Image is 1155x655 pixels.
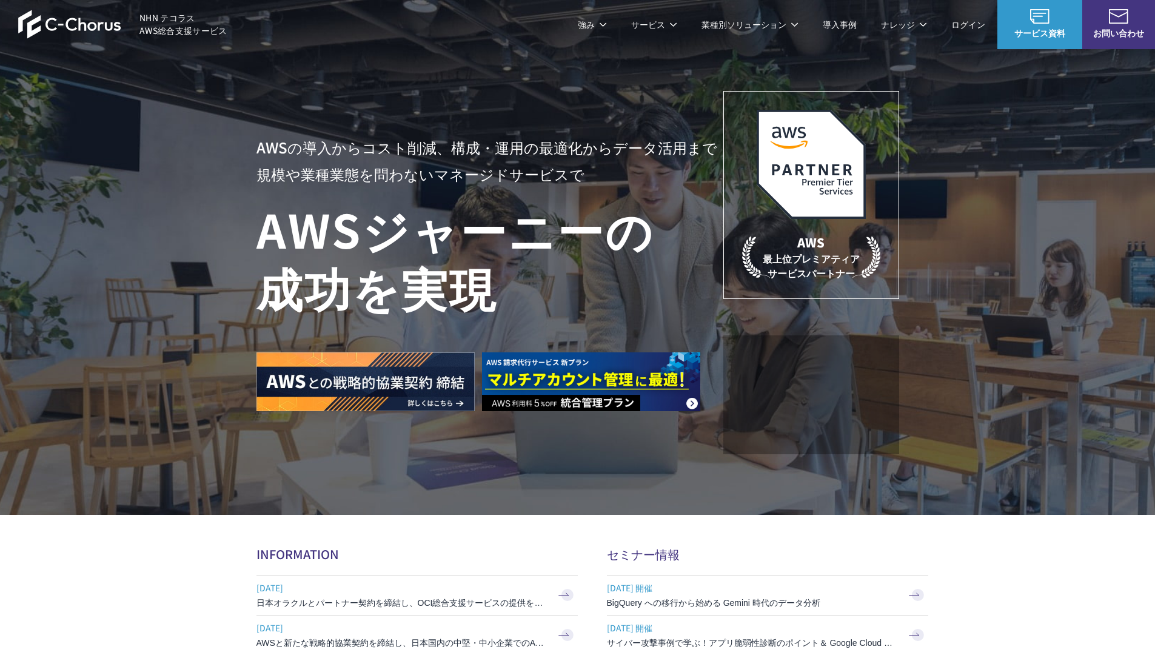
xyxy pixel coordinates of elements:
p: 最上位プレミアティア サービスパートナー [742,233,880,280]
span: [DATE] 開催 [607,619,898,637]
h2: INFORMATION [256,545,578,563]
h3: BigQuery への移行から始める Gemini 時代のデータ分析 [607,597,898,609]
h1: AWS ジャーニーの 成功を実現 [256,200,723,316]
a: AWS総合支援サービス C-Chorus NHN テコラスAWS総合支援サービス [18,10,227,39]
h2: セミナー情報 [607,545,928,563]
img: AWS請求代行サービス 統合管理プラン [482,352,700,411]
span: サービス資料 [997,27,1082,39]
a: [DATE] 日本オラクルとパートナー契約を締結し、OCI総合支援サービスの提供を開始 [256,576,578,615]
a: [DATE] 開催 BigQuery への移行から始める Gemini 時代のデータ分析 [607,576,928,615]
em: AWS [797,233,825,251]
img: AWSプレミアティアサービスパートナー [757,110,866,219]
span: NHN テコラス AWS総合支援サービス [139,12,227,37]
img: 契約件数 [748,354,875,442]
p: AWSの導入からコスト削減、 構成・運用の最適化からデータ活用まで 規模や業種業態を問わない マネージドサービスで [256,134,723,187]
span: お問い合わせ [1082,27,1155,39]
p: 業種別ソリューション [701,18,798,31]
span: [DATE] 開催 [607,579,898,597]
h3: AWSと新たな戦略的協業契約を締結し、日本国内の中堅・中小企業でのAWS活用を加速 [256,637,547,649]
img: AWS総合支援サービス C-Chorus サービス資料 [1030,9,1050,24]
img: お問い合わせ [1109,9,1128,24]
h3: 日本オラクルとパートナー契約を締結し、OCI総合支援サービスの提供を開始 [256,597,547,609]
a: 導入事例 [823,18,857,31]
span: [DATE] [256,579,547,597]
h3: サイバー攻撃事例で学ぶ！アプリ脆弱性診断のポイント＆ Google Cloud セキュリティ対策 [607,637,898,649]
img: AWSとの戦略的協業契約 締結 [256,352,475,411]
span: [DATE] [256,619,547,637]
p: サービス [631,18,677,31]
a: ログイン [951,18,985,31]
p: ナレッジ [881,18,927,31]
p: 強み [578,18,607,31]
a: [DATE] AWSと新たな戦略的協業契約を締結し、日本国内の中堅・中小企業でのAWS活用を加速 [256,616,578,655]
a: [DATE] 開催 サイバー攻撃事例で学ぶ！アプリ脆弱性診断のポイント＆ Google Cloud セキュリティ対策 [607,616,928,655]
